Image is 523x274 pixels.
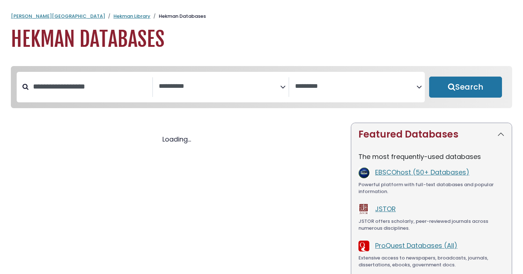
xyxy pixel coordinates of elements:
button: Featured Databases [351,123,512,146]
a: JSTOR [375,204,396,213]
h1: Hekman Databases [11,27,512,52]
a: EBSCOhost (50+ Databases) [375,168,469,177]
div: Loading... [11,134,342,144]
div: Powerful platform with full-text databases and popular information. [358,181,505,195]
div: JSTOR offers scholarly, peer-reviewed journals across numerous disciplines. [358,218,505,232]
div: Extensive access to newspapers, broadcasts, journals, dissertations, ebooks, government docs. [358,254,505,269]
p: The most frequently-used databases [358,152,505,161]
input: Search database by title or keyword [29,81,152,93]
a: ProQuest Databases (All) [375,241,457,250]
a: [PERSON_NAME][GEOGRAPHIC_DATA] [11,13,105,20]
a: Hekman Library [113,13,150,20]
nav: breadcrumb [11,13,512,20]
textarea: Search [295,83,416,90]
li: Hekman Databases [150,13,206,20]
nav: Search filters [11,66,512,108]
button: Submit for Search Results [429,77,502,98]
textarea: Search [159,83,280,90]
